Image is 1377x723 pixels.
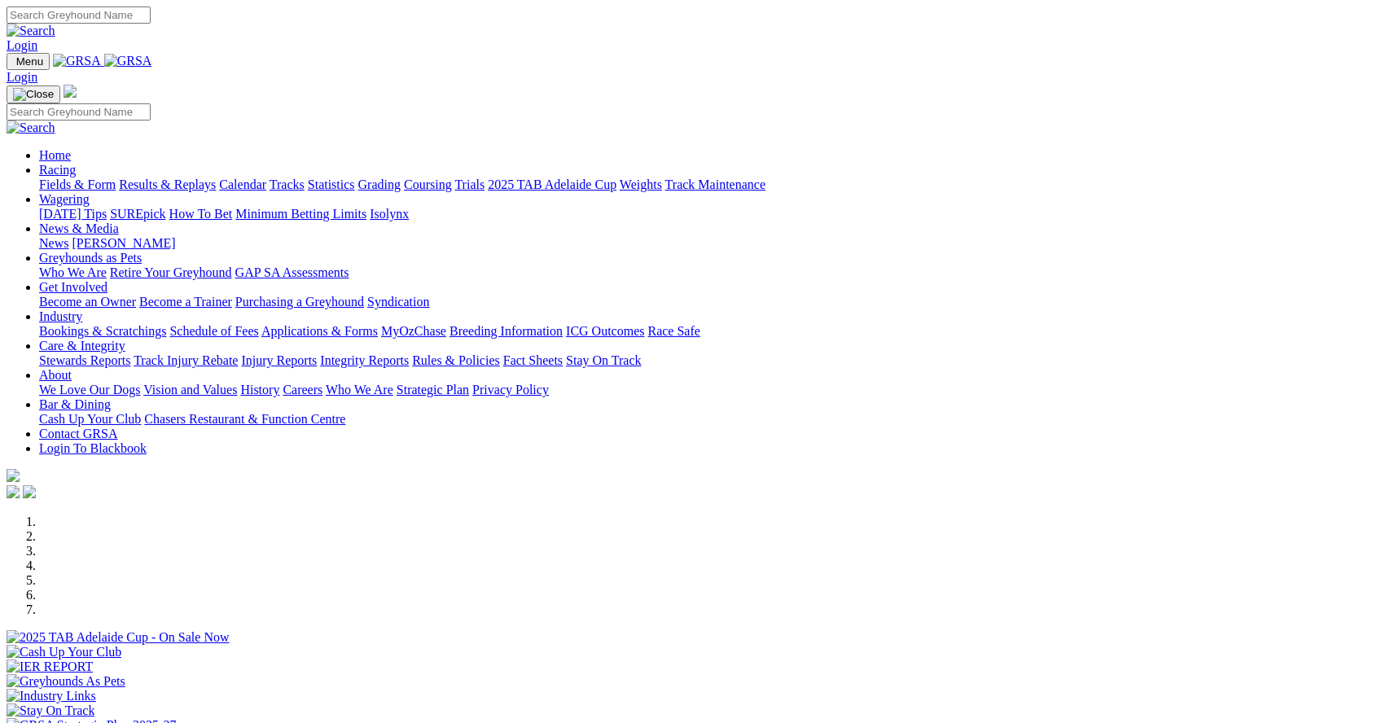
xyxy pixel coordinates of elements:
[143,383,237,397] a: Vision and Values
[39,383,1370,397] div: About
[39,324,1370,339] div: Industry
[326,383,393,397] a: Who We Are
[283,383,322,397] a: Careers
[219,177,266,191] a: Calendar
[39,148,71,162] a: Home
[39,280,107,294] a: Get Involved
[39,295,1370,309] div: Get Involved
[7,659,93,674] img: IER REPORT
[367,295,429,309] a: Syndication
[39,412,141,426] a: Cash Up Your Club
[169,207,233,221] a: How To Bet
[7,53,50,70] button: Toggle navigation
[7,645,121,659] img: Cash Up Your Club
[110,265,232,279] a: Retire Your Greyhound
[397,383,469,397] a: Strategic Plan
[488,177,616,191] a: 2025 TAB Adelaide Cup
[240,383,279,397] a: History
[119,177,216,191] a: Results & Replays
[39,295,136,309] a: Become an Owner
[39,412,1370,427] div: Bar & Dining
[39,339,125,353] a: Care & Integrity
[39,324,166,338] a: Bookings & Scratchings
[7,630,230,645] img: 2025 TAB Adelaide Cup - On Sale Now
[7,120,55,135] img: Search
[270,177,305,191] a: Tracks
[39,265,107,279] a: Who We Are
[39,427,117,440] a: Contact GRSA
[39,353,1370,368] div: Care & Integrity
[7,689,96,703] img: Industry Links
[39,441,147,455] a: Login To Blackbook
[7,7,151,24] input: Search
[39,177,1370,192] div: Racing
[7,674,125,689] img: Greyhounds As Pets
[261,324,378,338] a: Applications & Forms
[235,295,364,309] a: Purchasing a Greyhound
[39,353,130,367] a: Stewards Reports
[7,703,94,718] img: Stay On Track
[39,397,111,411] a: Bar & Dining
[139,295,232,309] a: Become a Trainer
[7,485,20,498] img: facebook.svg
[144,412,345,426] a: Chasers Restaurant & Function Centre
[64,85,77,98] img: logo-grsa-white.png
[7,24,55,38] img: Search
[665,177,765,191] a: Track Maintenance
[39,163,76,177] a: Racing
[308,177,355,191] a: Statistics
[134,353,238,367] a: Track Injury Rebate
[566,353,641,367] a: Stay On Track
[472,383,549,397] a: Privacy Policy
[39,221,119,235] a: News & Media
[454,177,485,191] a: Trials
[39,177,116,191] a: Fields & Form
[13,88,54,101] img: Close
[404,177,452,191] a: Coursing
[110,207,165,221] a: SUREpick
[104,54,152,68] img: GRSA
[358,177,401,191] a: Grading
[39,236,1370,251] div: News & Media
[566,324,644,338] a: ICG Outcomes
[39,251,142,265] a: Greyhounds as Pets
[7,85,60,103] button: Toggle navigation
[235,265,349,279] a: GAP SA Assessments
[39,236,68,250] a: News
[39,368,72,382] a: About
[370,207,409,221] a: Isolynx
[503,353,563,367] a: Fact Sheets
[412,353,500,367] a: Rules & Policies
[7,38,37,52] a: Login
[7,469,20,482] img: logo-grsa-white.png
[72,236,175,250] a: [PERSON_NAME]
[7,70,37,84] a: Login
[449,324,563,338] a: Breeding Information
[39,265,1370,280] div: Greyhounds as Pets
[647,324,699,338] a: Race Safe
[39,207,1370,221] div: Wagering
[235,207,366,221] a: Minimum Betting Limits
[39,309,82,323] a: Industry
[169,324,258,338] a: Schedule of Fees
[241,353,317,367] a: Injury Reports
[23,485,36,498] img: twitter.svg
[620,177,662,191] a: Weights
[16,55,43,68] span: Menu
[381,324,446,338] a: MyOzChase
[39,207,107,221] a: [DATE] Tips
[320,353,409,367] a: Integrity Reports
[39,192,90,206] a: Wagering
[53,54,101,68] img: GRSA
[39,383,140,397] a: We Love Our Dogs
[7,103,151,120] input: Search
